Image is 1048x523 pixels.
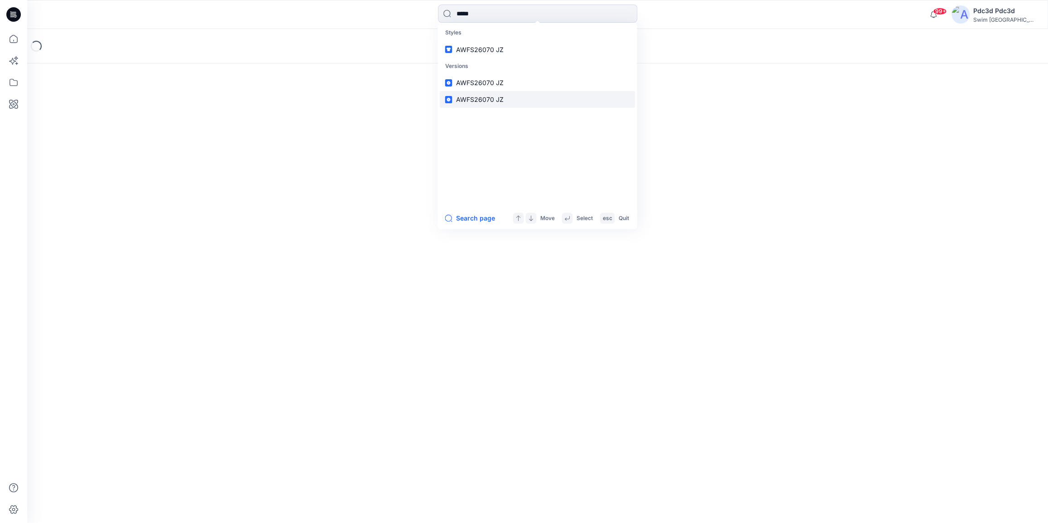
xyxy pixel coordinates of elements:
img: avatar [952,5,970,24]
button: Search page [445,213,495,224]
span: AWFS26070 JZ [456,46,503,53]
p: Select [576,214,592,223]
p: Quit [618,214,629,223]
span: AWFS26070 JZ [456,96,503,103]
span: AWFS26070 JZ [456,79,503,86]
a: AWFS26070 JZ [439,41,635,58]
span: 99+ [933,8,947,15]
div: Pdc3d Pdc3d [973,5,1037,16]
p: esc [602,214,612,223]
p: Versions [439,58,635,75]
p: Styles [439,24,635,41]
p: Move [540,214,554,223]
div: Swim [GEOGRAPHIC_DATA] [973,16,1037,23]
a: AWFS26070 JZ [439,91,635,108]
a: AWFS26070 JZ [439,74,635,91]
